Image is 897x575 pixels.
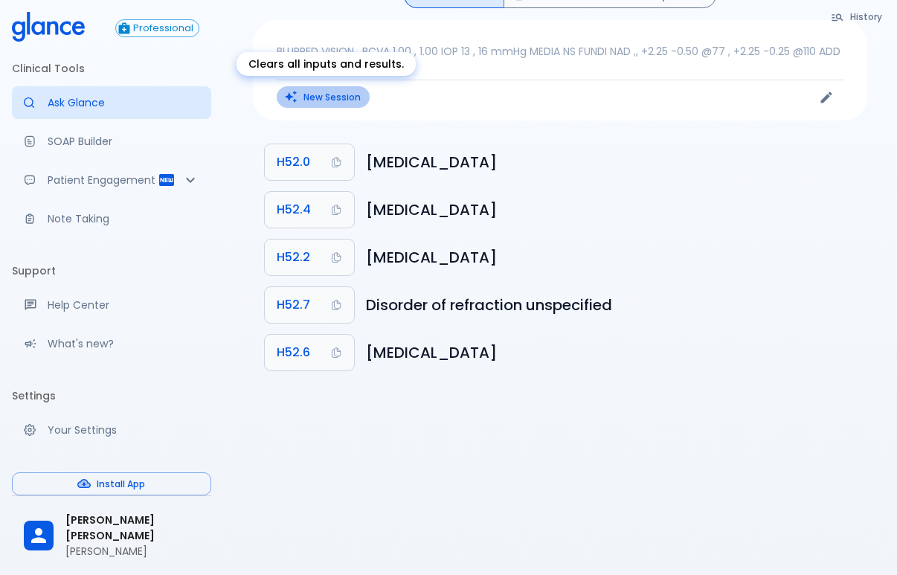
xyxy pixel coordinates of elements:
[48,173,158,187] p: Patient Engagement
[265,287,354,323] button: Copy Code H52.7 to clipboard
[277,247,310,268] span: H52.2
[237,52,416,76] div: Clears all inputs and results.
[48,211,199,226] p: Note Taking
[12,202,211,235] a: Advanced note-taking
[128,23,199,34] span: Professional
[366,198,855,222] h6: Presbyopia
[12,502,211,569] div: [PERSON_NAME] [PERSON_NAME][PERSON_NAME]
[65,513,199,544] span: [PERSON_NAME] [PERSON_NAME]
[12,253,211,289] li: Support
[12,125,211,158] a: Docugen: Compose a clinical documentation in seconds
[265,192,354,228] button: Copy Code H52.4 to clipboard
[12,86,211,119] a: Moramiz: Find ICD10AM codes instantly
[277,152,310,173] span: H52.0
[12,164,211,196] div: Patient Reports & Referrals
[277,44,843,74] p: BLURRED VISION , BCVA 1.00 , 1.00 IOP 13 , 16 mmHg MEDIA NS FUNDI NAD ,, +2.25 -0.50 @77 , +2.25 ...
[823,6,891,28] button: History
[12,472,211,495] button: Install App
[48,423,199,437] p: Your Settings
[265,240,354,275] button: Copy Code H52.2 to clipboard
[12,414,211,446] a: Manage your settings
[265,144,354,180] button: Copy Code H52.0 to clipboard
[366,150,855,174] h6: Hypermetropia
[277,199,311,220] span: H52.4
[48,336,199,351] p: What's new?
[815,86,837,109] button: Edit
[48,95,199,110] p: Ask Glance
[12,289,211,321] a: Get help from our support team
[366,293,855,317] h6: Disorder of refraction, unspecified
[366,341,855,364] h6: Other disorders of refraction
[12,327,211,360] div: Recent updates and feature releases
[277,295,310,315] span: H52.7
[366,245,855,269] h6: Astigmatism
[48,134,199,149] p: SOAP Builder
[265,335,354,370] button: Copy Code H52.6 to clipboard
[115,19,211,37] a: Click to view or change your subscription
[115,19,199,37] button: Professional
[12,51,211,86] li: Clinical Tools
[65,544,199,559] p: [PERSON_NAME]
[277,86,370,108] button: Clears all inputs and results.
[48,298,199,312] p: Help Center
[277,342,310,363] span: H52.6
[12,378,211,414] li: Settings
